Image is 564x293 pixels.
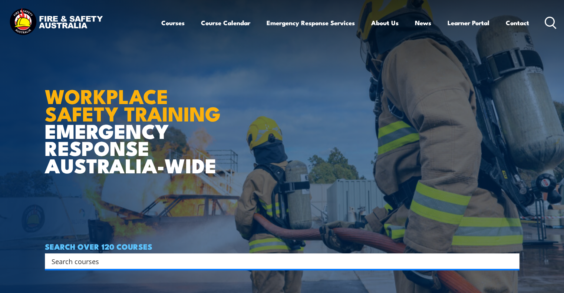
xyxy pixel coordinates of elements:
a: Contact [506,13,529,33]
a: About Us [371,13,399,33]
a: News [415,13,431,33]
h4: SEARCH OVER 120 COURSES [45,242,520,250]
h1: EMERGENCY RESPONSE AUSTRALIA-WIDE [45,69,226,174]
input: Search input [52,256,503,267]
form: Search form [53,256,505,266]
a: Learner Portal [448,13,489,33]
strong: WORKPLACE SAFETY TRAINING [45,80,221,128]
a: Courses [161,13,185,33]
button: Search magnifier button [507,256,517,266]
a: Emergency Response Services [267,13,355,33]
a: Course Calendar [201,13,250,33]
